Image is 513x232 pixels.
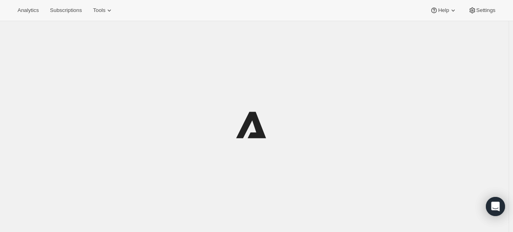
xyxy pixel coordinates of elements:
span: Help [438,7,449,14]
button: Settings [464,5,500,16]
button: Analytics [13,5,43,16]
span: Analytics [18,7,39,14]
span: Tools [93,7,105,14]
span: Settings [476,7,495,14]
span: Subscriptions [50,7,82,14]
button: Subscriptions [45,5,87,16]
button: Help [425,5,462,16]
div: Open Intercom Messenger [486,197,505,216]
button: Tools [88,5,118,16]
